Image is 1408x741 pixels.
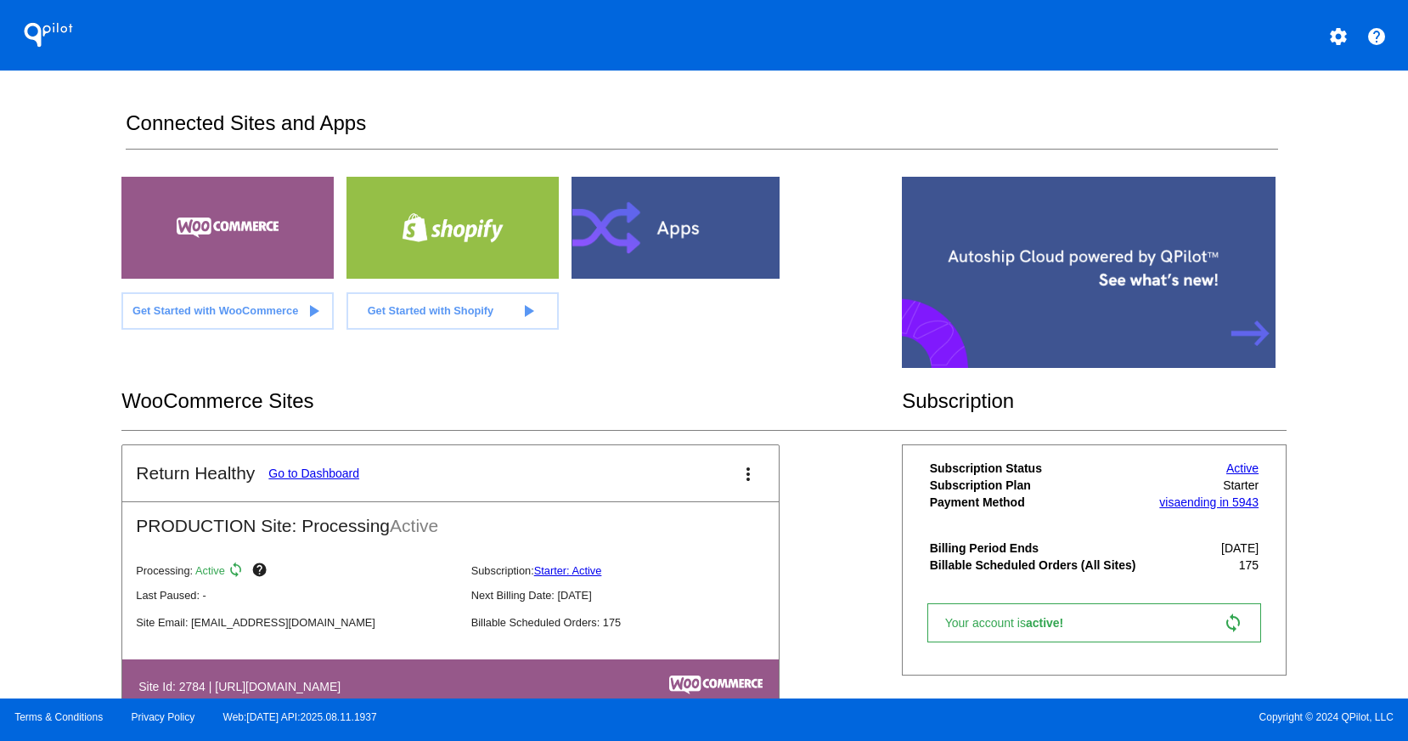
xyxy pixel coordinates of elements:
span: visa [1159,495,1180,509]
a: Get Started with Shopify [346,292,559,330]
img: c53aa0e5-ae75-48aa-9bee-956650975ee5 [669,676,763,694]
span: 175 [1239,558,1259,572]
span: Active [390,516,438,535]
mat-icon: help [251,562,272,582]
a: Web:[DATE] API:2025.08.11.1937 [223,711,377,723]
h2: Connected Sites and Apps [126,111,1277,150]
th: Subscription Status [929,461,1151,476]
a: Go to Dashboard [268,467,359,480]
p: Subscription: [471,564,792,577]
h4: Site Id: 2784 | [URL][DOMAIN_NAME] [138,680,349,693]
h2: WooCommerce Sites [121,389,902,413]
span: Active [195,564,225,577]
p: Next Billing Date: [DATE] [471,589,792,602]
mat-icon: help [1366,26,1387,47]
p: Processing: [136,562,457,582]
mat-icon: sync [228,562,248,582]
mat-icon: play_arrow [303,301,324,321]
h1: QPilot [14,18,82,52]
th: Subscription Plan [929,478,1151,493]
a: Your account isactive! sync [927,603,1261,642]
a: visaending in 5943 [1159,495,1259,509]
h2: Return Healthy [136,463,255,484]
h2: Subscription [902,389,1287,413]
a: Active [1226,461,1259,475]
p: Billable Scheduled Orders: 175 [471,616,792,629]
a: Privacy Policy [132,711,195,723]
a: Get Started with WooCommerce [121,292,334,330]
mat-icon: play_arrow [518,301,538,321]
span: Your account is [945,616,1081,630]
h2: PRODUCTION Site: Processing [122,502,779,536]
th: Payment Method [929,495,1151,510]
span: active! [1026,616,1072,630]
span: [DATE] [1221,541,1259,555]
a: Starter: Active [534,564,602,577]
th: Billable Scheduled Orders (All Sites) [929,557,1151,573]
span: Get Started with Shopify [368,304,494,317]
th: Billing Period Ends [929,540,1151,556]
span: Get Started with WooCommerce [132,304,298,317]
mat-icon: settings [1328,26,1349,47]
mat-icon: more_vert [738,464,758,484]
a: Terms & Conditions [14,711,103,723]
p: Last Paused: - [136,589,457,602]
mat-icon: sync [1223,613,1243,633]
p: Site Email: [EMAIL_ADDRESS][DOMAIN_NAME] [136,616,457,629]
span: Copyright © 2024 QPilot, LLC [718,711,1394,723]
span: Starter [1223,478,1259,492]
